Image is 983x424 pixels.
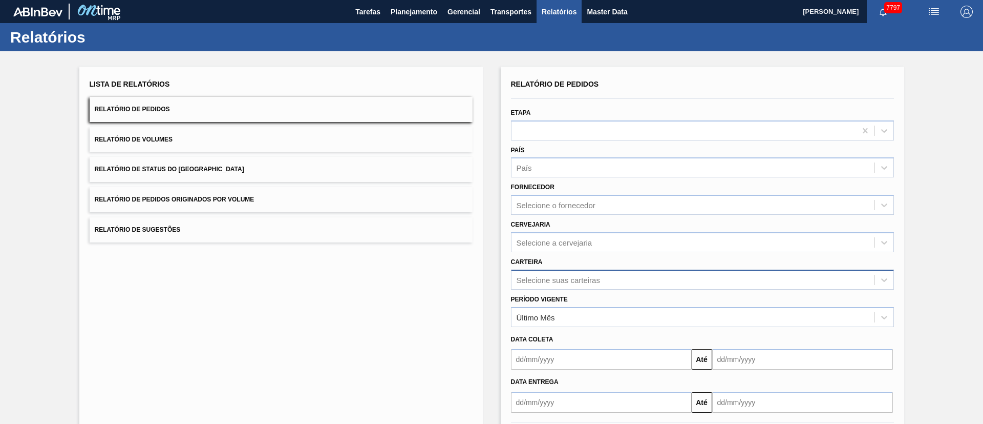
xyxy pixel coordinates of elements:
[511,221,550,228] label: Cervejaria
[95,196,254,203] span: Relatório de Pedidos Originados por Volume
[867,5,900,19] button: Notificações
[90,187,473,212] button: Relatório de Pedidos Originados por Volume
[90,80,170,88] span: Lista de Relatórios
[517,313,555,321] div: Último Mês
[517,201,595,210] div: Selecione o fornecedor
[13,7,62,16] img: TNhmsLtSVTkK8tSr43FrP2fwEKptu5GPRR3wAAAABJRU5ErkJggg==
[928,6,940,18] img: userActions
[712,349,893,370] input: dd/mm/yyyy
[587,6,627,18] span: Master Data
[511,184,554,191] label: Fornecedor
[511,378,559,386] span: Data entrega
[391,6,437,18] span: Planejamento
[511,147,525,154] label: País
[95,226,181,233] span: Relatório de Sugestões
[95,166,244,173] span: Relatório de Status do [GEOGRAPHIC_DATA]
[692,349,712,370] button: Até
[447,6,480,18] span: Gerencial
[90,127,473,152] button: Relatório de Volumes
[511,392,692,413] input: dd/mm/yyyy
[90,97,473,122] button: Relatório de Pedidos
[355,6,380,18] span: Tarefas
[95,136,173,143] span: Relatório de Volumes
[95,106,170,113] span: Relatório de Pedidos
[960,6,973,18] img: Logout
[511,296,568,303] label: Período Vigente
[490,6,531,18] span: Transportes
[517,238,592,247] div: Selecione a cervejaria
[511,336,553,343] span: Data coleta
[511,258,543,266] label: Carteira
[517,164,532,172] div: País
[517,275,600,284] div: Selecione suas carteiras
[542,6,576,18] span: Relatórios
[90,217,473,243] button: Relatório de Sugestões
[511,80,599,88] span: Relatório de Pedidos
[692,392,712,413] button: Até
[10,31,192,43] h1: Relatórios
[511,349,692,370] input: dd/mm/yyyy
[712,392,893,413] input: dd/mm/yyyy
[511,109,531,116] label: Etapa
[884,2,902,13] span: 7797
[90,157,473,182] button: Relatório de Status do [GEOGRAPHIC_DATA]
